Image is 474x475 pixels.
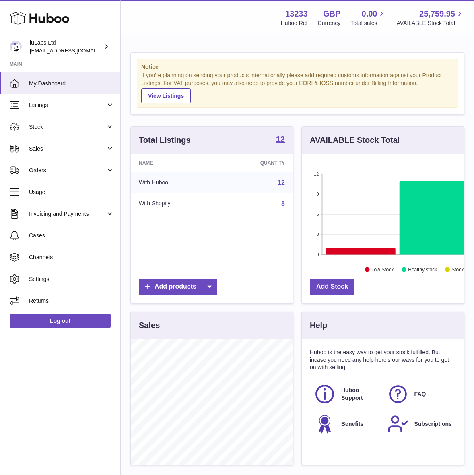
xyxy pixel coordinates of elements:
td: With Huboo [131,172,218,193]
a: Log out [10,314,111,328]
a: 0.00 Total sales [350,8,386,27]
a: Subscriptions [387,413,452,435]
span: FAQ [414,390,426,398]
span: Cases [29,232,114,240]
img: info@iulabs.co [10,41,22,53]
span: Usage [29,188,114,196]
a: Huboo Support [314,383,379,405]
a: 12 [278,179,285,186]
h3: Help [310,320,327,331]
span: AVAILABLE Stock Total [396,19,464,27]
a: View Listings [141,88,191,103]
text: 3 [316,232,319,237]
div: iüLabs Ltd [30,39,102,54]
div: Currency [318,19,341,27]
strong: Notice [141,63,453,71]
h3: Total Listings [139,135,191,146]
div: Huboo Ref [281,19,308,27]
span: Sales [29,145,106,153]
a: Add products [139,279,217,295]
span: Orders [29,167,106,174]
span: My Dashboard [29,80,114,87]
strong: 12 [276,135,285,143]
span: Returns [29,297,114,305]
a: 12 [276,135,285,145]
th: Quantity [218,154,293,172]
span: [EMAIL_ADDRESS][DOMAIN_NAME] [30,47,118,54]
span: Listings [29,101,106,109]
a: 25,759.95 AVAILABLE Stock Total [396,8,464,27]
div: If you're planning on sending your products internationally please add required customs informati... [141,72,453,103]
text: 12 [314,171,319,176]
span: Invoicing and Payments [29,210,106,218]
text: Low Stock [371,266,394,272]
text: 9 [316,192,319,196]
span: Settings [29,275,114,283]
span: Huboo Support [341,386,378,402]
a: Add Stock [310,279,354,295]
span: Subscriptions [414,420,452,428]
span: Channels [29,254,114,261]
span: Benefits [341,420,363,428]
text: 6 [316,212,319,217]
h3: AVAILABLE Stock Total [310,135,400,146]
a: Benefits [314,413,379,435]
a: 8 [281,200,285,207]
text: Healthy stock [408,266,437,272]
th: Name [131,154,218,172]
strong: 13233 [285,8,308,19]
span: 25,759.95 [419,8,455,19]
h3: Sales [139,320,160,331]
span: 0.00 [362,8,377,19]
span: Stock [29,123,106,131]
p: Huboo is the easy way to get your stock fulfilled. But incase you need any help here's our ways f... [310,349,456,372]
a: FAQ [387,383,452,405]
td: With Shopify [131,193,218,214]
strong: GBP [323,8,340,19]
span: Total sales [350,19,386,27]
text: 0 [316,252,319,257]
